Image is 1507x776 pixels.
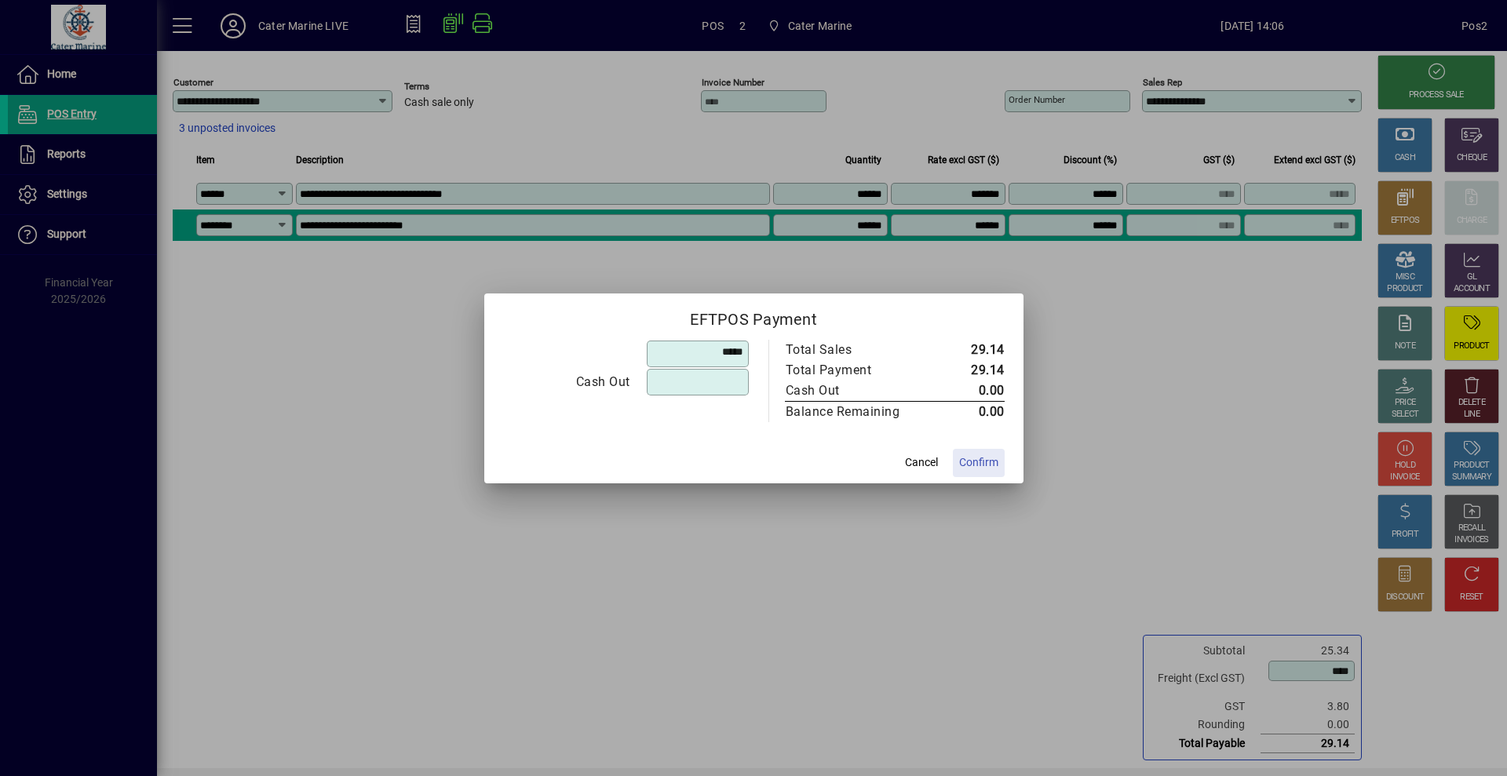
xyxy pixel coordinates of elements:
[786,403,918,421] div: Balance Remaining
[933,340,1005,360] td: 29.14
[905,454,938,471] span: Cancel
[504,373,630,392] div: Cash Out
[959,454,998,471] span: Confirm
[953,449,1005,477] button: Confirm
[786,381,918,400] div: Cash Out
[933,360,1005,381] td: 29.14
[933,401,1005,422] td: 0.00
[785,340,933,360] td: Total Sales
[933,381,1005,402] td: 0.00
[896,449,947,477] button: Cancel
[484,293,1024,339] h2: EFTPOS Payment
[785,360,933,381] td: Total Payment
